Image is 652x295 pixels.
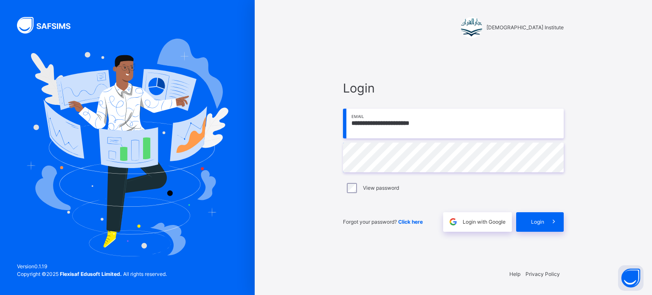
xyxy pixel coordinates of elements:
[26,39,228,256] img: Hero Image
[398,219,423,225] a: Click here
[618,265,644,291] button: Open asap
[463,218,506,226] span: Login with Google
[448,217,458,227] img: google.396cfc9801f0270233282035f929180a.svg
[363,184,399,192] label: View password
[526,271,560,277] a: Privacy Policy
[60,271,122,277] strong: Flexisaf Edusoft Limited.
[343,79,564,97] span: Login
[17,17,81,34] img: SAFSIMS Logo
[531,218,544,226] span: Login
[17,271,167,277] span: Copyright © 2025 All rights reserved.
[509,271,520,277] a: Help
[486,24,564,31] span: [DEMOGRAPHIC_DATA] Institute
[343,219,423,225] span: Forgot your password?
[17,263,167,270] span: Version 0.1.19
